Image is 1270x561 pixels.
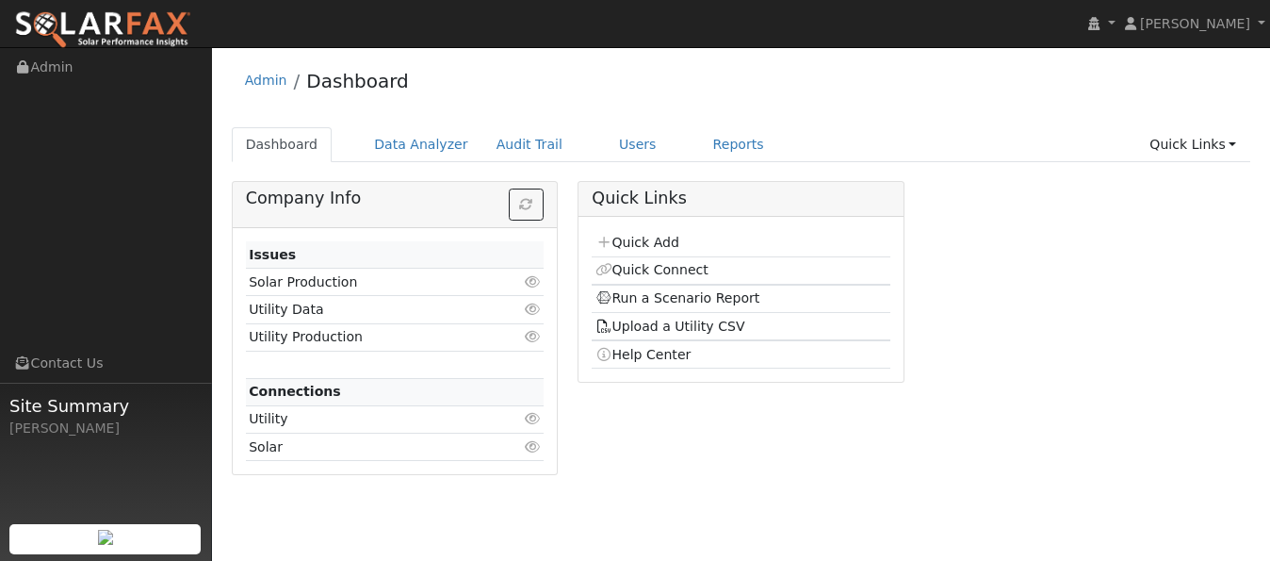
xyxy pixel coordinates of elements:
span: Site Summary [9,393,202,419]
a: Upload a Utility CSV [595,319,745,334]
a: Dashboard [232,127,333,162]
i: Click to view [524,412,541,425]
a: Audit Trail [482,127,577,162]
i: Click to view [524,330,541,343]
img: SolarFax [14,10,191,50]
a: Dashboard [306,70,409,92]
td: Utility Data [246,296,496,323]
td: Solar Production [246,269,496,296]
a: Reports [699,127,778,162]
h5: Company Info [246,189,544,208]
span: [PERSON_NAME] [1140,16,1250,31]
i: Click to view [524,303,541,316]
strong: Connections [249,384,341,399]
a: Data Analyzer [360,127,482,162]
div: [PERSON_NAME] [9,419,202,438]
h5: Quick Links [592,189,889,208]
a: Admin [245,73,287,88]
td: Utility [246,405,496,433]
strong: Issues [249,247,296,262]
img: retrieve [98,530,113,545]
td: Utility Production [246,323,496,351]
a: Quick Links [1135,127,1250,162]
i: Click to view [524,275,541,289]
a: Users [605,127,671,162]
td: Solar [246,434,496,461]
a: Quick Connect [595,262,708,277]
a: Run a Scenario Report [595,290,760,305]
i: Click to view [524,440,541,454]
a: Help Center [595,347,692,362]
a: Quick Add [595,235,679,250]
